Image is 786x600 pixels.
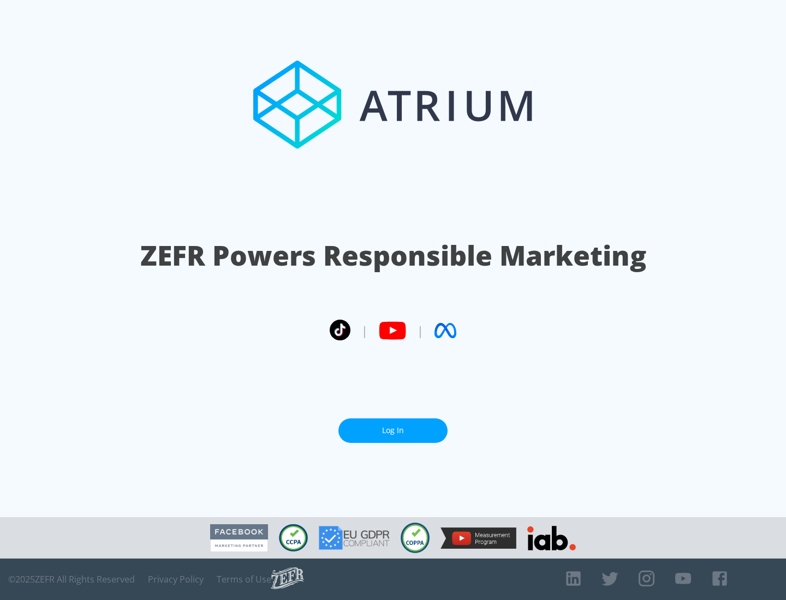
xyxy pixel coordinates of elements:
h1: ZEFR Powers Responsible Marketing [140,237,646,274]
span: | [361,322,368,339]
img: Facebook Marketing Partner [210,524,268,552]
img: COPPA Compliant [401,523,430,553]
img: CCPA Compliant [279,524,308,551]
img: GDPR Compliant [319,526,390,550]
a: Log In [338,418,448,443]
img: IAB [527,526,576,550]
span: | [417,322,424,339]
img: YouTube Measurement Program [440,527,516,549]
a: Terms of Use [217,574,271,585]
a: Privacy Policy [148,574,204,585]
span: © 2025 ZEFR All Rights Reserved [8,574,135,585]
